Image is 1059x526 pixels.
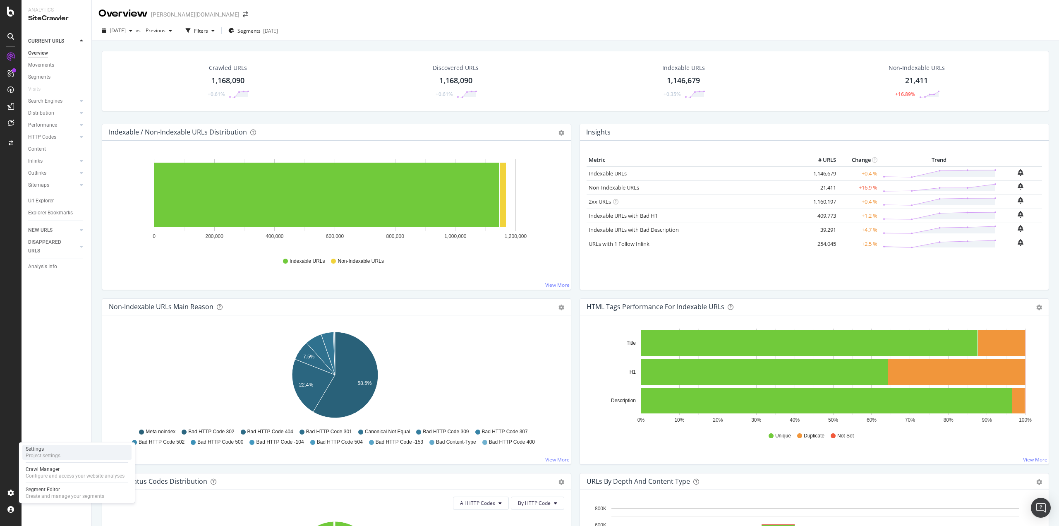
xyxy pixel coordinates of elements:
a: Performance [28,121,77,130]
div: bell-plus [1018,225,1023,232]
div: bell-plus [1018,211,1023,218]
div: Analysis Info [28,262,57,271]
span: Not Set [837,432,854,440]
td: 39,291 [805,223,838,237]
div: Segment Editor [26,486,104,493]
text: 20% [713,417,723,423]
td: 409,773 [805,209,838,223]
td: +0.4 % [838,195,879,209]
div: 21,411 [905,75,928,86]
span: Bad HTTP Code -104 [256,439,304,446]
a: Sitemaps [28,181,77,190]
div: Sitemaps [28,181,49,190]
td: +0.4 % [838,166,879,181]
div: Movements [28,61,54,70]
div: gear [1036,479,1042,485]
td: 254,045 [805,237,838,251]
th: Metric [587,154,805,166]
a: CURRENT URLS [28,37,77,46]
div: Url Explorer [28,197,54,205]
span: Segments [237,27,261,34]
span: Unique [775,432,791,440]
button: Previous [142,24,175,37]
div: SiteCrawler [28,14,85,23]
div: HTTP Status Codes Distribution [109,477,207,485]
div: Project settings [26,452,60,459]
a: DISAPPEARED URLS [28,238,77,255]
div: +0.61% [436,91,453,98]
text: 1,200,000 [505,233,527,239]
a: Non-Indexable URLs [589,184,639,191]
span: Bad Content-Type [436,439,476,446]
span: Bad HTTP Code 404 [247,428,293,435]
td: 1,146,679 [805,166,838,181]
th: Change [838,154,879,166]
span: Non-Indexable URLs [338,258,383,265]
div: gear [558,479,564,485]
text: Description [611,398,636,404]
h4: Insights [586,127,611,138]
text: 200,000 [205,233,223,239]
a: Explorer Bookmarks [28,209,86,217]
text: 40% [790,417,800,423]
button: By HTTP Code [511,497,564,510]
div: Indexable URLs [662,64,705,72]
a: Indexable URLs [589,170,627,177]
div: Open Intercom Messenger [1031,498,1051,518]
a: Url Explorer [28,197,86,205]
td: +4.7 % [838,223,879,237]
td: +1.2 % [838,209,879,223]
span: Duplicate [804,432,824,440]
a: Search Engines [28,97,77,106]
div: bell-plus [1018,183,1023,190]
a: URLs with 1 Follow Inlink [589,240,649,247]
text: 0% [637,417,645,423]
svg: A chart. [109,329,561,425]
text: 70% [905,417,915,423]
div: Segments [28,73,50,82]
a: Inlinks [28,157,77,166]
span: Bad HTTP Code 400 [489,439,535,446]
div: +0.61% [208,91,225,98]
text: 1,000,000 [444,233,467,239]
a: Overview [28,49,86,58]
text: 800,000 [386,233,404,239]
a: Crawl ManagerConfigure and access your website analyses [22,465,132,480]
text: 58.5% [357,380,371,386]
text: 50% [828,417,838,423]
text: 800K [595,506,606,512]
td: 1,160,197 [805,195,838,209]
a: Visits [28,85,49,94]
div: Distribution [28,109,54,118]
div: Configure and access your website analyses [26,473,125,479]
div: Analytics [28,7,85,14]
th: Trend [879,154,999,166]
div: +16.89% [895,91,915,98]
text: 90% [982,417,992,423]
span: Bad HTTP Code 502 [139,439,184,446]
text: Title [627,340,636,346]
div: arrow-right-arrow-left [243,12,248,17]
div: CURRENT URLS [28,37,64,46]
a: Segment EditorCreate and manage your segments [22,485,132,500]
div: Create and manage your segments [26,493,104,500]
text: H1 [630,369,636,375]
div: Indexable / Non-Indexable URLs Distribution [109,128,247,136]
a: Content [28,145,86,154]
text: 600,000 [326,233,344,239]
div: Overview [98,7,148,21]
svg: A chart. [587,329,1039,425]
span: 2025 Sep. 1st [110,27,126,34]
span: Bad HTTP Code 302 [188,428,234,435]
div: Settings [26,446,60,452]
svg: A chart. [109,154,561,250]
div: +0.35% [664,91,680,98]
div: Outlinks [28,169,46,178]
button: Segments[DATE] [225,24,281,37]
span: Previous [142,27,165,34]
span: Canonical Not Equal [365,428,410,435]
a: View More [545,456,570,463]
a: Indexable URLs with Bad Description [589,226,679,233]
text: 10% [674,417,684,423]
